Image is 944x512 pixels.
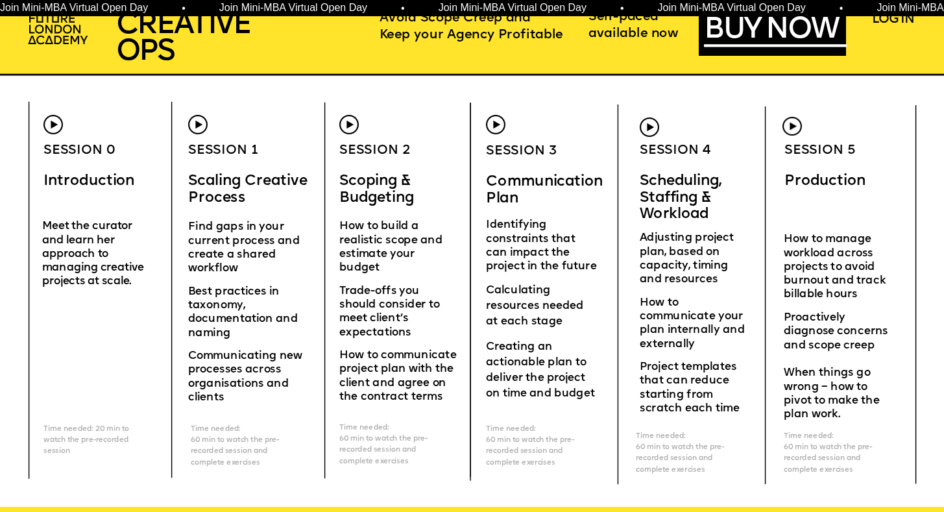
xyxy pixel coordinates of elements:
[43,174,135,189] span: Introduction
[188,174,311,205] span: Scaling Creative Process
[784,367,882,420] span: When things go wrong – how to pivot to make the plan work.
[840,3,843,14] span: •
[640,297,747,350] span: How to communicate your plan internally and externally
[640,117,659,137] img: upload-60f0cde6-1fc7-443c-af28-15e41498aeec.png
[182,3,186,14] span: •
[640,361,739,414] span: Project templates that can reduce starting from scratch each time
[188,350,305,403] span: Communicating new processes across organisations and clients
[42,234,147,287] span: and learn her approach to managing creative projects at scale.
[486,341,595,400] span: Creating an actionable plan to deliver the project on time and budget
[486,115,505,134] img: upload-60f0cde6-1fc7-443c-af28-15e41498aeec.png
[784,234,889,300] span: How to manage workload across projects to avoid burnout and track billable hours
[339,115,359,134] img: upload-60f0cde6-1fc7-443c-af28-15e41498aeec.png
[188,144,258,156] span: Session 1
[339,286,442,338] span: Trade-offs you should consider to meet client’s expectations
[42,221,132,232] span: Meet the curator
[188,115,208,134] img: upload-60f0cde6-1fc7-443c-af28-15e41498aeec.png
[872,12,935,27] a: LOG IN
[636,433,724,474] span: Time needed: 60 min to watch the pre-recorded session and complete exercises
[784,174,865,189] span: Production
[486,175,607,206] span: Communication Plan
[401,3,405,14] span: •
[486,426,574,467] span: Time needed: 60 min to watch the pre-recorded session and complete exercises
[486,220,597,273] span: Identifying constraints that can impact the project in the future
[43,145,115,156] span: Session 0
[782,117,802,136] img: upload-60f0cde6-1fc7-443c-af28-15e41498aeec.png
[784,312,891,351] span: Proactively diagnose concerns and scope creep
[588,11,659,23] span: Self-paced
[640,144,710,156] span: Session 4
[188,222,302,274] span: Find gaps in your current process and create a shared workflow
[640,233,736,286] span: Adjusting project plan, based on capacity, timing and resources
[339,174,414,205] span: Scoping & Budgeting
[43,115,63,134] img: upload-60f0cde6-1fc7-443c-af28-15e41498aeec.png
[339,350,459,402] span: How to communicate project plan with the client and agree on the contract terms
[23,8,96,52] img: upload-2f72e7a8-3806-41e8-b55b-d754ac055a4a.png
[191,426,279,467] span: Time needed: 60 min to watch the pre-recorded session and complete exercises
[188,286,300,339] span: Best practices in taxonomy, documentation and naming
[784,144,855,156] span: Session 5
[43,426,131,455] span: Time needed: 20 min to watch the pre-recorded session
[704,18,847,47] a: BUY NOW
[486,145,557,157] span: Session 3
[380,29,563,40] span: Keep your Agency Profitable
[380,12,531,23] span: Avoid Scope Creep and
[620,3,624,14] span: •
[116,11,250,67] span: CREATIVE OPS
[339,424,428,465] span: Time needed: 60 min to watch the pre-recorded session and complete exercises
[339,221,445,273] span: How to build a realistic scope and estimate your budget
[486,286,587,328] span: Calculating resources needed at each stage
[640,174,725,222] span: Scheduling, Staffing & Workload
[784,433,872,474] span: Time needed: 60 min to watch the pre-recorded session and complete exercises
[339,144,410,156] span: Session 2
[588,28,679,40] span: available now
